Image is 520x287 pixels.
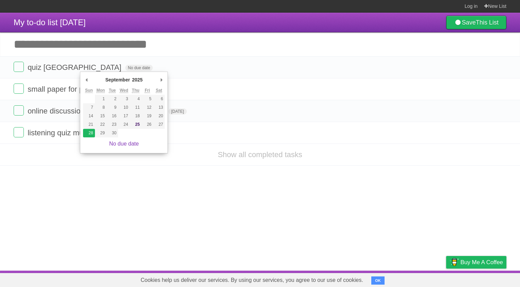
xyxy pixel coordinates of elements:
[83,120,95,129] button: 21
[107,95,118,103] button: 2
[28,107,166,115] span: online discussion [GEOGRAPHIC_DATA]
[378,272,406,285] a: Developers
[83,112,95,120] button: 14
[95,95,107,103] button: 1
[14,127,24,137] label: Done
[153,120,165,129] button: 27
[371,276,385,285] button: OK
[168,108,187,115] span: [DATE]
[118,103,130,112] button: 10
[142,120,153,129] button: 26
[107,120,118,129] button: 23
[132,88,140,93] abbr: Thursday
[28,85,109,93] span: small paper for plant lab
[83,75,90,85] button: Previous Month
[118,112,130,120] button: 17
[83,129,95,137] button: 28
[450,256,459,268] img: Buy me a coffee
[153,112,165,120] button: 20
[156,88,162,93] abbr: Saturday
[464,272,506,285] a: Suggest a feature
[446,256,506,269] a: Buy me a coffee
[120,88,128,93] abbr: Wednesday
[107,103,118,112] button: 9
[28,63,123,72] span: quiz [GEOGRAPHIC_DATA]
[414,272,429,285] a: Terms
[95,103,107,112] button: 8
[118,120,130,129] button: 24
[142,95,153,103] button: 5
[14,62,24,72] label: Done
[356,272,370,285] a: About
[14,105,24,116] label: Done
[107,112,118,120] button: 16
[118,95,130,103] button: 3
[95,112,107,120] button: 15
[95,120,107,129] button: 22
[131,75,144,85] div: 2025
[145,88,150,93] abbr: Friday
[476,19,499,26] b: This List
[109,88,116,93] abbr: Tuesday
[95,129,107,137] button: 29
[218,150,302,159] a: Show all completed tasks
[14,18,86,27] span: My to-do list [DATE]
[14,84,24,94] label: Done
[153,103,165,112] button: 13
[96,88,105,93] abbr: Monday
[125,65,153,71] span: No due date
[153,95,165,103] button: 6
[104,75,131,85] div: September
[28,129,129,137] span: listening quiz music rock n roll
[446,16,506,29] a: SaveThis List
[437,272,455,285] a: Privacy
[130,103,141,112] button: 11
[85,88,93,93] abbr: Sunday
[130,95,141,103] button: 4
[460,256,503,268] span: Buy me a coffee
[134,273,370,287] span: Cookies help us deliver our services. By using our services, you agree to our use of cookies.
[130,120,141,129] button: 25
[109,141,139,147] a: No due date
[142,112,153,120] button: 19
[142,103,153,112] button: 12
[130,112,141,120] button: 18
[107,129,118,137] button: 30
[158,75,165,85] button: Next Month
[83,103,95,112] button: 7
